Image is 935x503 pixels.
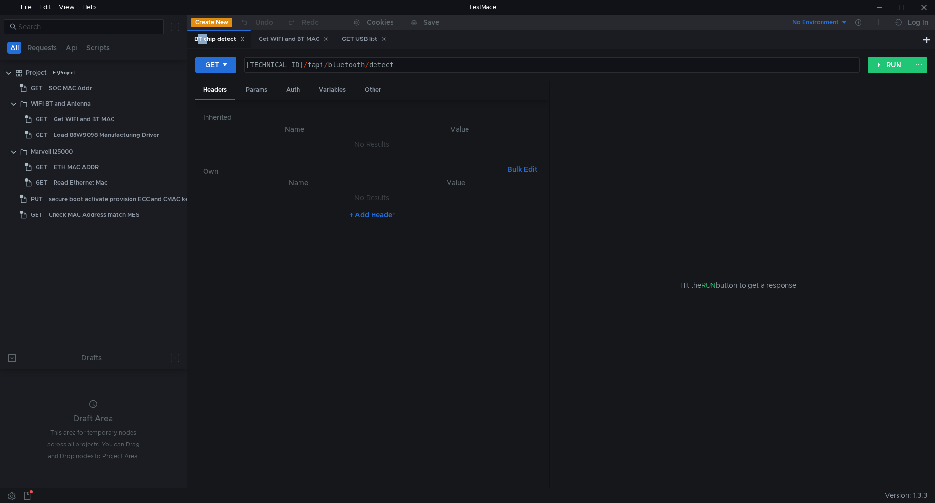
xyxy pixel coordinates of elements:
[54,160,99,174] div: ETH MAC ADDR
[83,42,112,54] button: Scripts
[355,140,389,149] nz-embed-empty: No Results
[206,59,219,70] div: GET
[49,192,195,207] div: secure boot activate provision ECC and CMAC keys
[53,65,75,80] div: E:\Project
[345,209,399,221] button: + Add Header
[31,144,73,159] div: Marvell I25000
[379,123,541,135] th: Value
[342,34,386,44] div: GET USB list
[54,112,114,127] div: Get WIFI and BT MAC
[195,81,235,100] div: Headers
[302,17,319,28] div: Redo
[203,112,541,123] h6: Inherited
[908,17,928,28] div: Log In
[31,81,43,96] span: GET
[311,81,354,99] div: Variables
[232,15,280,30] button: Undo
[191,18,232,27] button: Create New
[279,81,308,99] div: Auth
[781,15,848,30] button: No Environment
[701,281,716,290] span: RUN
[26,65,47,80] div: Project
[255,17,273,28] div: Undo
[680,280,796,290] span: Hit the button to get a response
[504,163,541,175] button: Bulk Edit
[36,128,48,142] span: GET
[219,177,379,189] th: Name
[7,42,21,54] button: All
[203,165,504,177] h6: Own
[357,81,389,99] div: Other
[259,34,328,44] div: Get WIFI and BT MAC
[19,21,158,32] input: Search...
[54,128,159,142] div: Load 88W9098 Manufacturing Driver
[367,17,393,28] div: Cookies
[195,57,236,73] button: GET
[49,208,140,222] div: Check MAC Address match MES
[885,488,927,503] span: Version: 1.3.3
[379,177,533,189] th: Value
[24,42,60,54] button: Requests
[31,97,91,111] div: WIFI BT and Antenna
[36,112,48,127] span: GET
[31,208,43,222] span: GET
[49,81,92,96] div: SOC MAC Addr
[355,193,389,202] nz-embed-empty: No Results
[211,123,379,135] th: Name
[31,192,43,207] span: PUT
[63,42,80,54] button: Api
[792,18,839,27] div: No Environment
[54,175,108,190] div: Read Ethernet Mac
[194,34,245,44] div: BT chip detect
[81,352,102,364] div: Drafts
[868,57,911,73] button: RUN
[280,15,326,30] button: Redo
[423,19,439,26] div: Save
[36,160,48,174] span: GET
[36,175,48,190] span: GET
[238,81,275,99] div: Params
